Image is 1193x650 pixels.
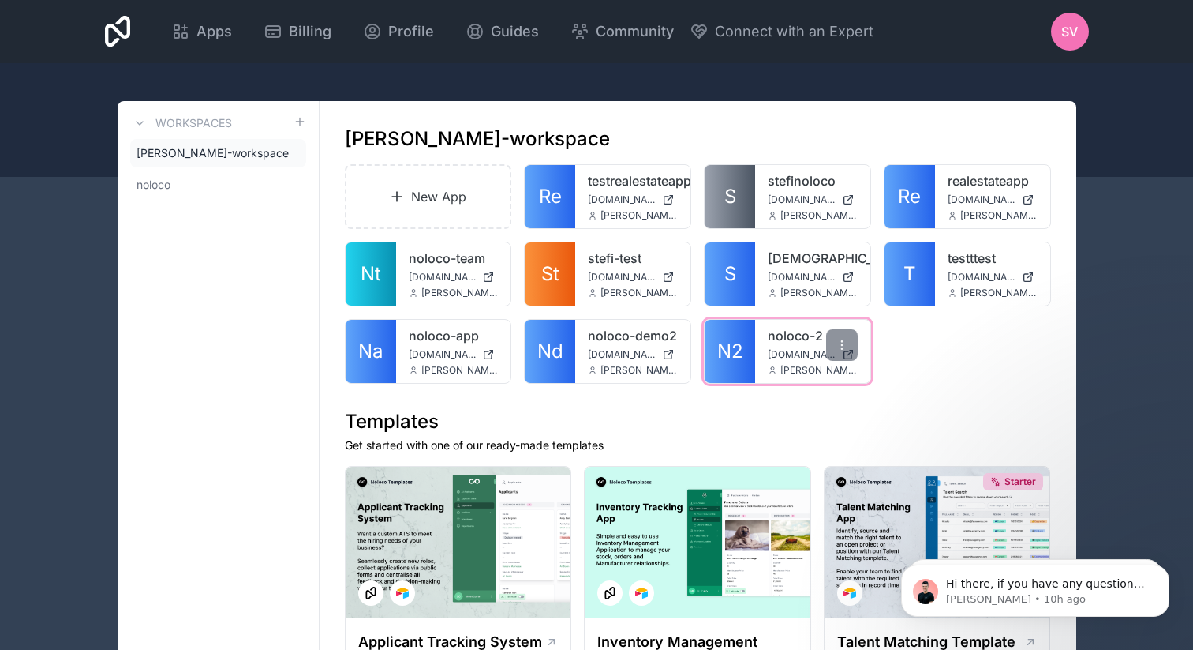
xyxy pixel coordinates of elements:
[780,364,858,377] span: [PERSON_NAME][EMAIL_ADDRESS][DOMAIN_NAME]
[948,271,1015,284] span: [DOMAIN_NAME]
[960,209,1038,222] span: [PERSON_NAME][EMAIL_ADDRESS][DOMAIN_NAME]
[155,115,232,131] h3: Workspaces
[690,21,873,43] button: Connect with an Expert
[948,249,1038,268] a: testttest
[345,409,1051,434] h1: Templates
[843,587,856,599] img: Airtable Logo
[635,587,648,599] img: Airtable Logo
[600,287,678,299] span: [PERSON_NAME][EMAIL_ADDRESS][DOMAIN_NAME]
[768,193,858,206] a: [DOMAIN_NAME]
[421,287,499,299] span: [PERSON_NAME][EMAIL_ADDRESS][DOMAIN_NAME]
[421,364,499,377] span: [PERSON_NAME][EMAIL_ADDRESS][DOMAIN_NAME]
[137,145,289,161] span: [PERSON_NAME]-workspace
[884,242,935,306] a: T
[884,165,935,228] a: Re
[453,14,552,49] a: Guides
[768,249,858,268] a: [DEMOGRAPHIC_DATA]
[346,320,396,383] a: Na
[251,14,344,49] a: Billing
[588,193,656,206] span: [DOMAIN_NAME]
[525,320,575,383] a: Nd
[588,271,678,284] a: [DOMAIN_NAME]
[388,21,434,43] span: Profile
[588,249,678,268] a: stefi-test
[345,164,512,229] a: New App
[768,326,858,345] a: noloco-2
[705,242,755,306] a: S
[196,21,232,43] span: Apps
[588,348,678,361] a: [DOMAIN_NAME]
[539,184,562,209] span: Re
[491,21,539,43] span: Guides
[948,193,1015,206] span: [DOMAIN_NAME]
[948,171,1038,190] a: realestateapp
[358,339,383,364] span: Na
[715,21,873,43] span: Connect with an Expert
[130,139,306,167] a: [PERSON_NAME]-workspace
[903,261,916,287] span: T
[541,261,559,287] span: St
[537,339,563,364] span: Nd
[409,348,499,361] a: [DOMAIN_NAME]
[960,287,1038,299] span: [PERSON_NAME][EMAIL_ADDRESS][DOMAIN_NAME]
[588,271,656,284] span: [DOMAIN_NAME]
[350,14,447,49] a: Profile
[948,271,1038,284] a: [DOMAIN_NAME]
[596,21,674,43] span: Community
[724,184,736,209] span: S
[600,209,678,222] span: [PERSON_NAME][EMAIL_ADDRESS][DOMAIN_NAME]
[588,348,656,361] span: [DOMAIN_NAME]
[409,249,499,268] a: noloco-team
[768,171,858,190] a: stefinoloco
[768,193,836,206] span: [DOMAIN_NAME]
[948,193,1038,206] a: [DOMAIN_NAME]
[409,271,477,284] span: [DOMAIN_NAME]
[159,14,245,49] a: Apps
[780,209,858,222] span: [PERSON_NAME][EMAIL_ADDRESS][DOMAIN_NAME]
[289,21,331,43] span: Billing
[877,532,1193,642] iframe: Intercom notifications message
[600,364,678,377] span: [PERSON_NAME][EMAIL_ADDRESS][DOMAIN_NAME]
[724,261,736,287] span: S
[130,114,232,133] a: Workspaces
[346,242,396,306] a: Nt
[558,14,686,49] a: Community
[588,193,678,206] a: [DOMAIN_NAME]
[345,126,610,152] h1: [PERSON_NAME]-workspace
[345,438,1051,453] p: Get started with one of our ready-made templates
[705,320,755,383] a: N2
[409,271,499,284] a: [DOMAIN_NAME]
[1061,22,1078,41] span: SV
[768,348,836,361] span: [DOMAIN_NAME]
[525,242,575,306] a: St
[525,165,575,228] a: Re
[396,587,409,599] img: Airtable Logo
[768,348,858,361] a: [DOMAIN_NAME]
[137,177,170,193] span: noloco
[705,165,755,228] a: S
[588,171,678,190] a: testrealestateapp
[130,171,306,199] a: noloco
[768,271,836,284] span: [DOMAIN_NAME]
[780,287,858,299] span: [PERSON_NAME][EMAIL_ADDRESS][DOMAIN_NAME]
[409,326,499,345] a: noloco-app
[361,261,381,287] span: Nt
[768,271,858,284] a: [DOMAIN_NAME]
[898,184,921,209] span: Re
[409,348,477,361] span: [DOMAIN_NAME]
[1004,475,1036,488] span: Starter
[588,326,678,345] a: noloco-demo2
[717,339,743,364] span: N2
